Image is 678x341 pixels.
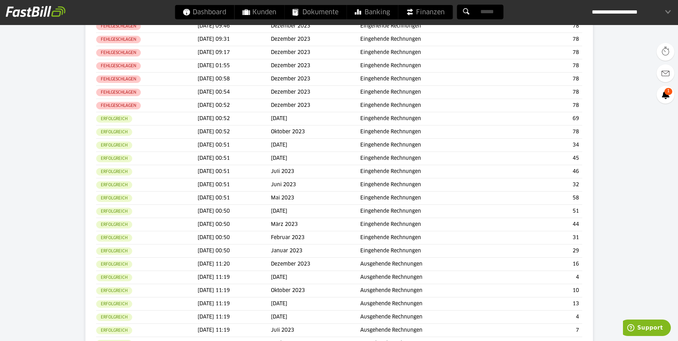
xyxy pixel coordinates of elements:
[271,324,360,337] td: Juli 2023
[96,234,132,242] sl-badge: Erfolgreich
[198,46,271,59] td: [DATE] 09:17
[271,73,360,86] td: Dezember 2023
[360,324,502,337] td: Ausgehende Rechnungen
[398,5,452,19] a: Finanzen
[360,218,502,231] td: Eingehende Rechnungen
[96,274,132,281] sl-badge: Erfolgreich
[96,208,132,215] sl-badge: Erfolgreich
[502,59,582,73] td: 78
[271,297,360,311] td: [DATE]
[96,168,132,176] sl-badge: Erfolgreich
[360,271,502,284] td: Ausgehende Rechnungen
[234,5,284,19] a: Kunden
[198,112,271,125] td: [DATE] 00:52
[502,99,582,112] td: 78
[502,284,582,297] td: 10
[360,99,502,112] td: Eingehende Rechnungen
[360,112,502,125] td: Eingehende Rechnungen
[96,62,141,70] sl-badge: Fehlgeschlagen
[502,139,582,152] td: 34
[360,33,502,46] td: Eingehende Rechnungen
[502,178,582,192] td: 32
[360,165,502,178] td: Eingehende Rechnungen
[198,165,271,178] td: [DATE] 00:51
[198,324,271,337] td: [DATE] 11:19
[360,258,502,271] td: Ausgehende Rechnungen
[96,23,141,30] sl-badge: Fehlgeschlagen
[502,125,582,139] td: 78
[198,73,271,86] td: [DATE] 00:58
[96,155,132,162] sl-badge: Erfolgreich
[96,194,132,202] sl-badge: Erfolgreich
[502,244,582,258] td: 29
[96,102,141,109] sl-badge: Fehlgeschlagen
[271,139,360,152] td: [DATE]
[198,59,271,73] td: [DATE] 01:55
[271,178,360,192] td: Juni 2023
[502,73,582,86] td: 78
[242,5,276,19] span: Kunden
[198,271,271,284] td: [DATE] 11:19
[198,139,271,152] td: [DATE] 00:51
[271,192,360,205] td: Mai 2023
[360,297,502,311] td: Ausgehende Rechnungen
[271,311,360,324] td: [DATE]
[271,125,360,139] td: Oktober 2023
[198,205,271,218] td: [DATE] 00:50
[198,284,271,297] td: [DATE] 11:19
[96,75,141,83] sl-badge: Fehlgeschlagen
[198,231,271,244] td: [DATE] 00:50
[198,33,271,46] td: [DATE] 09:31
[292,5,338,19] span: Dokumente
[355,5,390,19] span: Banking
[360,152,502,165] td: Eingehende Rechnungen
[198,244,271,258] td: [DATE] 00:50
[198,152,271,165] td: [DATE] 00:51
[96,128,132,136] sl-badge: Erfolgreich
[271,112,360,125] td: [DATE]
[360,20,502,33] td: Eingehende Rechnungen
[502,152,582,165] td: 45
[96,327,132,334] sl-badge: Erfolgreich
[96,221,132,228] sl-badge: Erfolgreich
[271,165,360,178] td: Juli 2023
[271,218,360,231] td: März 2023
[360,284,502,297] td: Ausgehende Rechnungen
[271,152,360,165] td: [DATE]
[198,258,271,271] td: [DATE] 11:20
[198,20,271,33] td: [DATE] 09:46
[657,86,674,104] a: 1
[502,231,582,244] td: 31
[6,6,65,17] img: fastbill_logo_white.png
[623,320,671,337] iframe: Öffnet ein Widget, in dem Sie weitere Informationen finden
[271,271,360,284] td: [DATE]
[502,311,582,324] td: 4
[96,181,132,189] sl-badge: Erfolgreich
[502,112,582,125] td: 69
[198,178,271,192] td: [DATE] 00:51
[96,49,141,56] sl-badge: Fehlgeschlagen
[198,192,271,205] td: [DATE] 00:51
[360,178,502,192] td: Eingehende Rechnungen
[183,5,226,19] span: Dashboard
[96,261,132,268] sl-badge: Erfolgreich
[502,86,582,99] td: 78
[96,89,141,96] sl-badge: Fehlgeschlagen
[502,20,582,33] td: 78
[502,297,582,311] td: 13
[96,142,132,149] sl-badge: Erfolgreich
[198,297,271,311] td: [DATE] 11:19
[198,218,271,231] td: [DATE] 00:50
[360,192,502,205] td: Eingehende Rechnungen
[96,300,132,308] sl-badge: Erfolgreich
[175,5,234,19] a: Dashboard
[360,205,502,218] td: Eingehende Rechnungen
[96,313,132,321] sl-badge: Erfolgreich
[271,205,360,218] td: [DATE]
[347,5,398,19] a: Banking
[406,5,445,19] span: Finanzen
[271,46,360,59] td: Dezember 2023
[360,73,502,86] td: Eingehende Rechnungen
[271,33,360,46] td: Dezember 2023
